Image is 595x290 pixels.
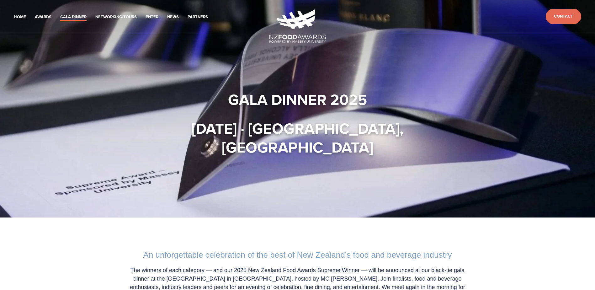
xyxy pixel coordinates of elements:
[123,250,472,260] h2: An unforgettable celebration of the best of New Zealand’s food and beverage industry
[14,13,26,21] a: Home
[146,13,158,21] a: Enter
[167,13,179,21] a: News
[188,13,208,21] a: Partners
[35,13,51,21] a: Awards
[95,13,137,21] a: Networking-Tours
[192,117,407,158] strong: [DATE] · [GEOGRAPHIC_DATA], [GEOGRAPHIC_DATA]
[60,13,87,21] a: Gala Dinner
[117,90,478,109] h1: Gala Dinner 2025
[546,9,581,24] a: Contact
